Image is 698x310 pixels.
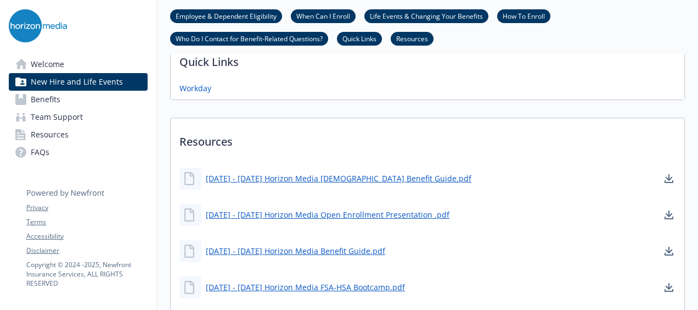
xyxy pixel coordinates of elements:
[364,10,488,21] a: Life Events & Changing Your Benefits
[171,118,684,159] p: Resources
[31,126,69,143] span: Resources
[171,38,684,79] p: Quick Links
[179,82,211,94] a: Workday
[9,91,148,108] a: Benefits
[31,56,64,73] span: Welcome
[206,281,405,293] a: [DATE] - [DATE] Horizon Media FSA-HSA Bootcamp.pdf
[170,33,328,43] a: Who Do I Contact for Benefit-Related Questions?
[26,203,147,213] a: Privacy
[391,33,434,43] a: Resources
[31,91,60,108] span: Benefits
[291,10,356,21] a: When Can I Enroll
[9,56,148,73] a: Welcome
[9,126,148,143] a: Resources
[206,209,449,220] a: [DATE] - [DATE] Horizon Media Open Enrollment Presentation .pdf
[206,173,471,184] a: [DATE] - [DATE] Horizon Media [DEMOGRAPHIC_DATA] Benefit Guide.pdf
[9,73,148,91] a: New Hire and Life Events
[26,231,147,241] a: Accessibility
[662,245,676,258] a: download document
[337,33,382,43] a: Quick Links
[662,208,676,222] a: download document
[26,260,147,288] p: Copyright © 2024 - 2025 , Newfront Insurance Services, ALL RIGHTS RESERVED
[26,246,147,256] a: Disclaimer
[9,143,148,161] a: FAQs
[662,172,676,185] a: download document
[26,217,147,227] a: Terms
[31,108,83,126] span: Team Support
[497,10,550,21] a: How To Enroll
[662,281,676,294] a: download document
[206,245,385,257] a: [DATE] - [DATE] Horizon Media Benefit Guide.pdf
[170,10,282,21] a: Employee & Dependent Eligibility
[31,73,123,91] span: New Hire and Life Events
[31,143,49,161] span: FAQs
[9,108,148,126] a: Team Support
